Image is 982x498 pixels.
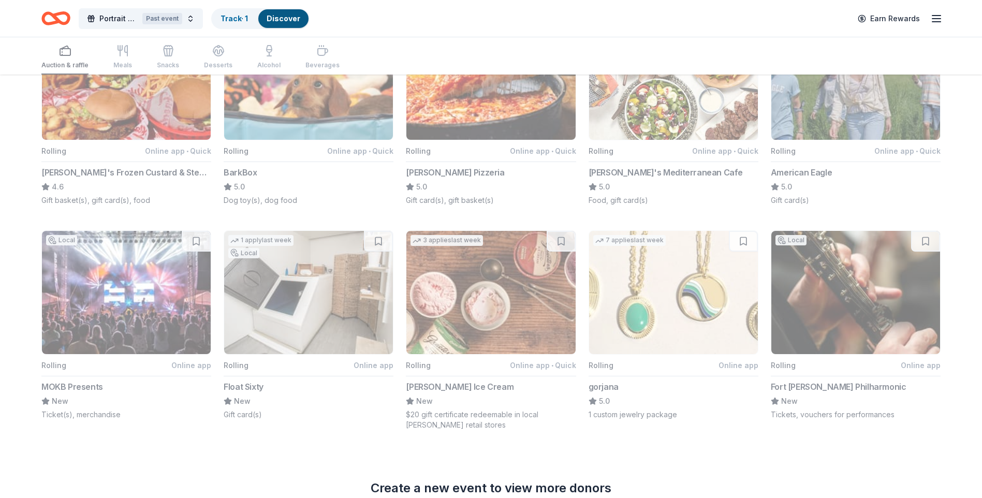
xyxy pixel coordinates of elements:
[221,14,248,23] a: Track· 1
[852,9,926,28] a: Earn Rewards
[224,230,393,420] button: Image for Float Sixty1 applylast weekLocalRollingOnline appFloat SixtyNewGift card(s)
[342,480,640,496] div: Create a new event to view more donors
[224,16,393,206] button: Image for BarkBoxTop rated18 applieslast weekRollingOnline app•QuickBarkBox5.0Dog toy(s), dog food
[771,16,941,206] button: Image for American Eagle9 applieslast weekRollingOnline app•QuickAmerican Eagle5.0Gift card(s)
[267,14,300,23] a: Discover
[41,16,211,206] button: Image for Freddy's Frozen Custard & Steakburgers10 applieslast weekRollingOnline app•Quick[PERSON...
[211,8,310,29] button: Track· 1Discover
[142,13,182,24] div: Past event
[406,16,576,206] button: Image for Lou Malnati's PizzeriaTop rated1 applylast weekRollingOnline app•Quick[PERSON_NAME] Piz...
[41,230,211,420] button: Image for MOKB PresentsLocalRollingOnline appMOKB PresentsNewTicket(s), merchandise
[406,230,576,430] button: Image for Graeter's Ice Cream3 applieslast weekRollingOnline app•Quick[PERSON_NAME] Ice CreamNew$...
[589,230,758,420] button: Image for gorjana7 applieslast weekRollingOnline appgorjana5.01 custom jewelry package
[771,230,941,420] button: Image for Fort Wayne PhilharmonicLocalRollingOnline appFort [PERSON_NAME] PhilharmonicNewTickets,...
[79,8,203,29] button: Portrait of Wishes Gala: Bourbon, Bling & BowtiesPast event
[41,6,70,31] a: Home
[589,16,758,206] button: Image for Taziki's Mediterranean CafeRollingOnline app•Quick[PERSON_NAME]'s Mediterranean Cafe5.0...
[99,12,138,25] span: Portrait of Wishes Gala: Bourbon, Bling & Bowties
